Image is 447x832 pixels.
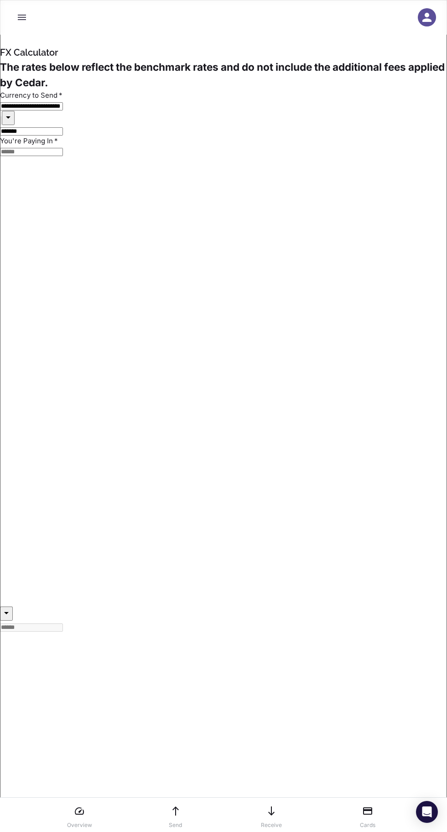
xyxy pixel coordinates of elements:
a: Cards [351,801,384,829]
p: Overview [67,821,92,829]
a: Send [159,801,192,829]
p: Cards [360,821,375,829]
a: Receive [255,801,288,829]
button: Open [2,111,15,125]
div: Open Intercom Messenger [416,801,438,823]
p: Send [169,821,182,829]
a: Overview [63,801,96,829]
p: Receive [261,821,282,829]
